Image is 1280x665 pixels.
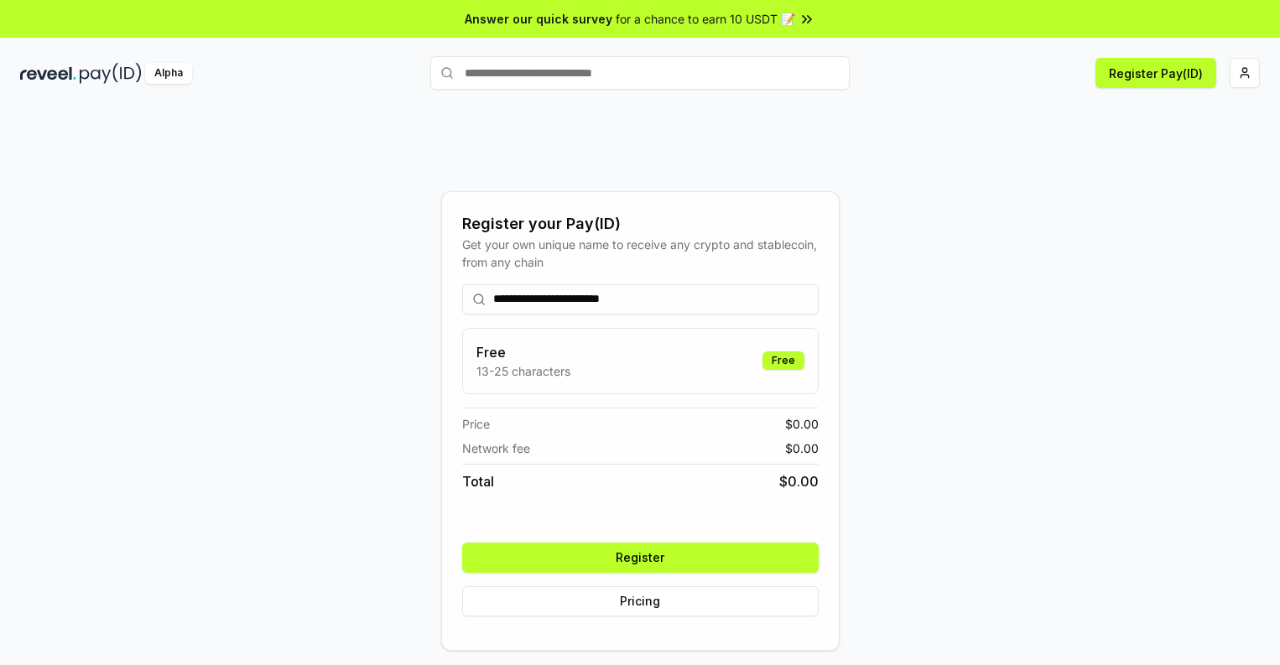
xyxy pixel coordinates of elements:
[779,471,819,491] span: $ 0.00
[476,342,570,362] h3: Free
[462,439,530,457] span: Network fee
[462,586,819,616] button: Pricing
[762,351,804,370] div: Free
[785,415,819,433] span: $ 0.00
[462,415,490,433] span: Price
[465,10,612,28] span: Answer our quick survey
[462,212,819,236] div: Register your Pay(ID)
[462,236,819,271] div: Get your own unique name to receive any crypto and stablecoin, from any chain
[1095,58,1216,88] button: Register Pay(ID)
[462,543,819,573] button: Register
[145,63,192,84] div: Alpha
[616,10,795,28] span: for a chance to earn 10 USDT 📝
[80,63,142,84] img: pay_id
[785,439,819,457] span: $ 0.00
[20,63,76,84] img: reveel_dark
[476,362,570,380] p: 13-25 characters
[462,471,494,491] span: Total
